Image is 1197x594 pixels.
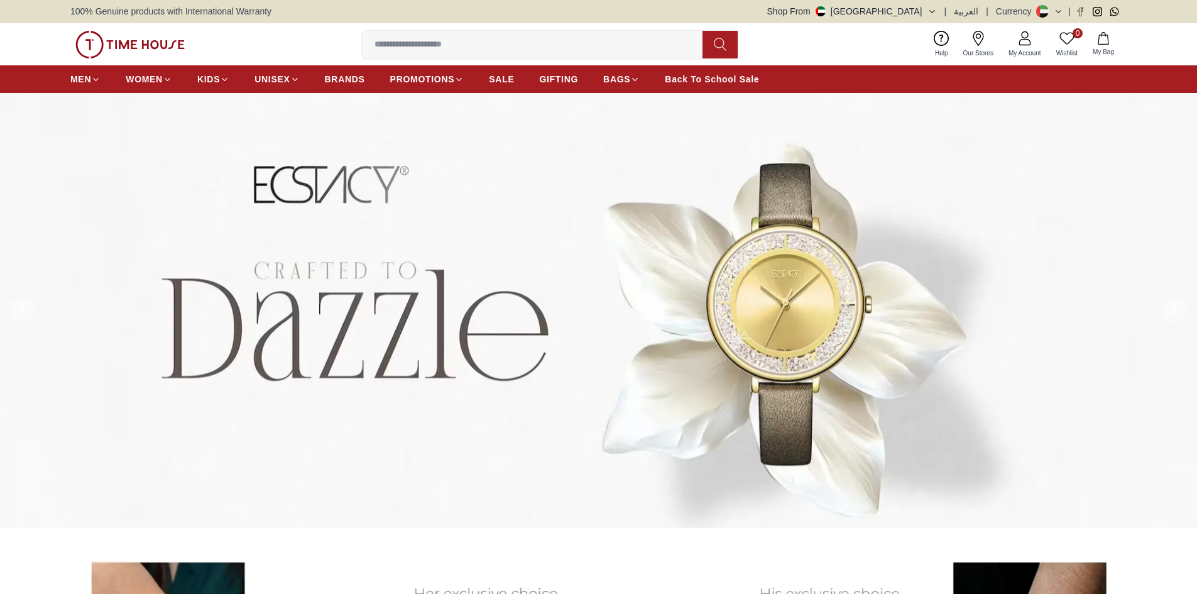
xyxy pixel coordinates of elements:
[996,5,1037,18] div: Currency
[126,73,163,85] span: WOMEN
[767,5,937,18] button: Shop From[GEOGRAPHIC_DATA]
[1003,48,1046,58] span: My Account
[1076,7,1085,16] a: Facebook
[325,73,365,85] span: BRANDS
[539,68,578,91] a: GIFTING
[325,68,365,91] a: BRANDS
[489,73,514,85] span: SALE
[1051,48,1083,58] span: Wishlist
[197,73,220,85] span: KIDS
[75,31,185,58] img: ...
[665,73,759,85] span: Back To School Sale
[1073,28,1083,38] span: 0
[539,73,578,85] span: GIFTING
[603,68,640,91] a: BAGS
[70,68,101,91] a: MEN
[954,5,978,18] button: العربية
[956,28,1001,60] a: Our Stores
[1088,47,1119,57] span: My Bag
[1110,7,1119,16] a: Whatsapp
[665,68,759,91] a: Back To School Sale
[254,73,290,85] span: UNISEX
[197,68,229,91] a: KIDS
[1049,28,1085,60] a: 0Wishlist
[1093,7,1102,16] a: Instagram
[1085,30,1122,59] button: My Bag
[489,68,514,91] a: SALE
[944,5,947,18] span: |
[927,28,956,60] a: Help
[390,68,464,91] a: PROMOTIONS
[254,68,299,91] a: UNISEX
[70,5,271,18] span: 100% Genuine products with International Warranty
[126,68,172,91] a: WOMEN
[603,73,630,85] span: BAGS
[930,48,953,58] span: Help
[1068,5,1071,18] span: |
[986,5,988,18] span: |
[70,73,91,85] span: MEN
[958,48,998,58] span: Our Stores
[390,73,455,85] span: PROMOTIONS
[816,6,826,16] img: United Arab Emirates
